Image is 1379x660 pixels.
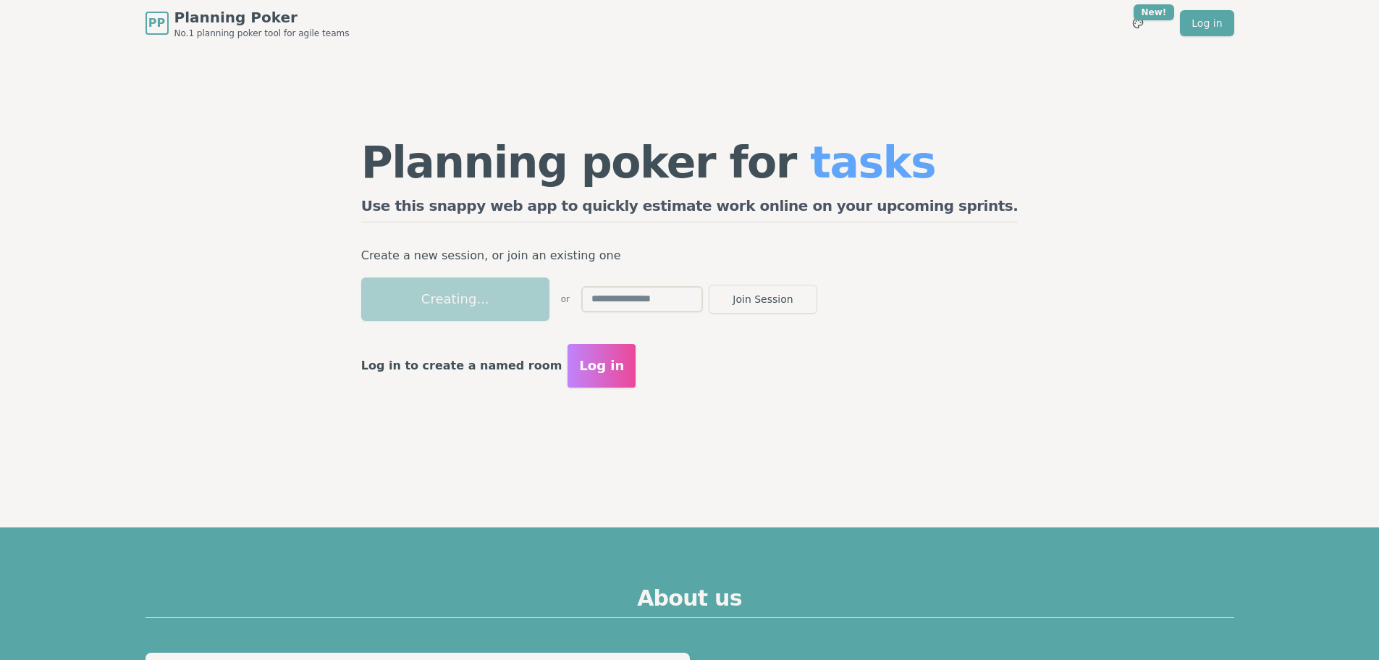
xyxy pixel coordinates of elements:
p: Log in to create a named room [361,356,562,376]
span: Planning Poker [174,7,350,28]
button: Join Session [709,285,817,314]
span: Log in [579,356,624,376]
button: New! [1125,10,1151,36]
a: Log in [1180,10,1233,36]
div: New! [1134,4,1175,20]
span: No.1 planning poker tool for agile teams [174,28,350,39]
h1: Planning poker for [361,141,1019,184]
button: Log in [568,344,636,388]
h2: Use this snappy web app to quickly estimate work online on your upcoming sprints. [361,196,1019,222]
span: PP [148,14,165,32]
span: tasks [810,137,935,188]
a: PPPlanning PokerNo.1 planning poker tool for agile teams [146,7,350,39]
span: or [561,293,570,305]
h2: About us [146,585,1234,618]
p: Create a new session, or join an existing one [361,246,1019,266]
